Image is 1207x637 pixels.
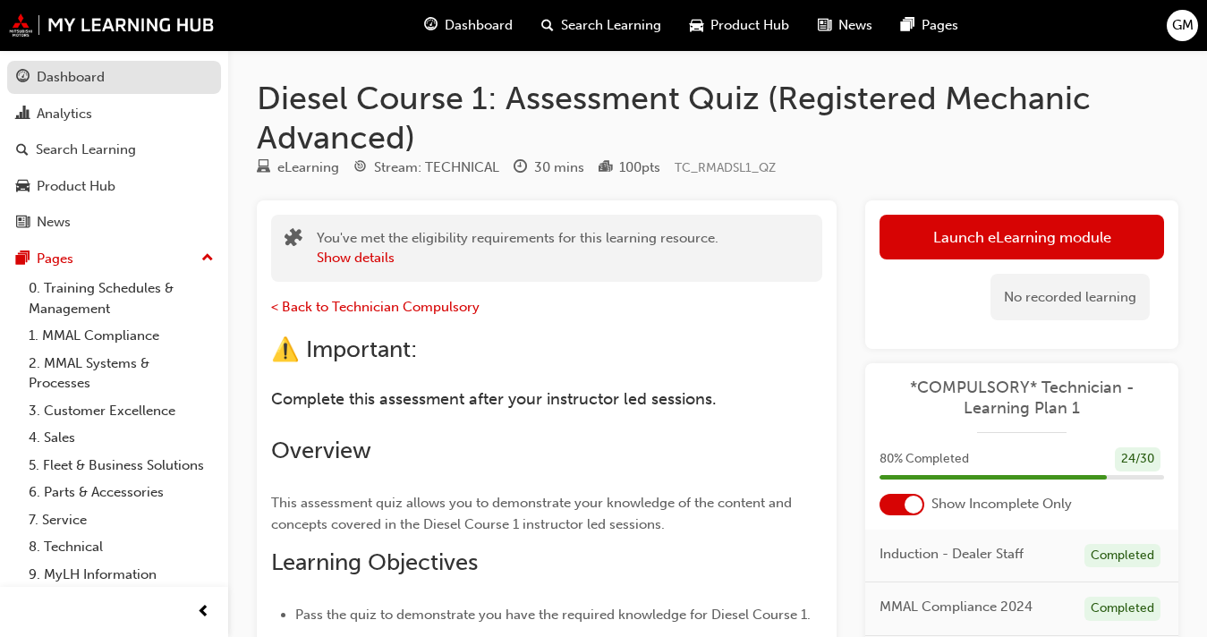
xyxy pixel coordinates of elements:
[277,157,339,178] div: eLearning
[7,170,221,203] a: Product Hub
[514,157,584,179] div: Duration
[21,397,221,425] a: 3. Customer Excellence
[285,230,302,251] span: puzzle-icon
[424,14,438,37] span: guage-icon
[527,7,676,44] a: search-iconSearch Learning
[16,215,30,231] span: news-icon
[201,247,214,270] span: up-icon
[21,275,221,322] a: 0. Training Schedules & Management
[16,179,30,195] span: car-icon
[271,548,478,576] span: Learning Objectives
[37,249,73,269] div: Pages
[271,389,717,409] span: Complete this assessment after your instructor led sessions.
[541,14,554,37] span: search-icon
[37,212,71,233] div: News
[257,160,270,176] span: learningResourceType_ELEARNING-icon
[619,157,660,178] div: 100 pts
[880,215,1164,259] a: Launch eLearning module
[599,160,612,176] span: podium-icon
[7,98,221,131] a: Analytics
[990,274,1150,321] div: No recorded learning
[271,495,795,532] span: This assessment quiz allows you to demonstrate your knowledge of the content and concepts covered...
[295,607,811,623] span: Pass the quiz to demonstrate you have the required knowledge for Diesel Course 1.
[675,160,776,175] span: Learning resource code
[21,322,221,350] a: 1. MMAL Compliance
[1084,597,1160,621] div: Completed
[445,15,513,36] span: Dashboard
[676,7,803,44] a: car-iconProduct Hub
[317,228,718,268] div: You've met the eligibility requirements for this learning resource.
[257,79,1178,157] h1: Diesel Course 1: Assessment Quiz (Registered Mechanic Advanced)
[1172,15,1194,36] span: GM
[534,157,584,178] div: 30 mins
[197,601,210,624] span: prev-icon
[880,597,1033,617] span: MMAL Compliance 2024
[21,479,221,506] a: 6. Parts & Accessories
[353,160,367,176] span: target-icon
[21,533,221,561] a: 8. Technical
[21,452,221,480] a: 5. Fleet & Business Solutions
[271,299,480,315] a: < Back to Technician Compulsory
[838,15,872,36] span: News
[7,206,221,239] a: News
[1084,544,1160,568] div: Completed
[16,70,30,86] span: guage-icon
[710,15,789,36] span: Product Hub
[901,14,914,37] span: pages-icon
[818,14,831,37] span: news-icon
[599,157,660,179] div: Points
[16,106,30,123] span: chart-icon
[21,506,221,534] a: 7. Service
[880,378,1164,418] a: *COMPULSORY* Technician - Learning Plan 1
[37,176,115,197] div: Product Hub
[1115,447,1160,471] div: 24 / 30
[7,57,221,242] button: DashboardAnalyticsSearch LearningProduct HubNews
[514,160,527,176] span: clock-icon
[561,15,661,36] span: Search Learning
[931,494,1072,514] span: Show Incomplete Only
[21,424,221,452] a: 4. Sales
[690,14,703,37] span: car-icon
[37,104,92,124] div: Analytics
[9,13,215,37] img: mmal
[317,248,395,268] button: Show details
[803,7,887,44] a: news-iconNews
[271,335,417,363] span: ⚠️ Important:
[374,157,499,178] div: Stream: TECHNICAL
[7,133,221,166] a: Search Learning
[271,437,371,464] span: Overview
[410,7,527,44] a: guage-iconDashboard
[7,242,221,276] button: Pages
[37,67,105,88] div: Dashboard
[880,544,1024,565] span: Induction - Dealer Staff
[1167,10,1198,41] button: GM
[21,561,221,589] a: 9. MyLH Information
[257,157,339,179] div: Type
[21,350,221,397] a: 2. MMAL Systems & Processes
[16,142,29,158] span: search-icon
[16,251,30,268] span: pages-icon
[880,449,969,470] span: 80 % Completed
[887,7,973,44] a: pages-iconPages
[36,140,136,160] div: Search Learning
[7,61,221,94] a: Dashboard
[353,157,499,179] div: Stream
[922,15,958,36] span: Pages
